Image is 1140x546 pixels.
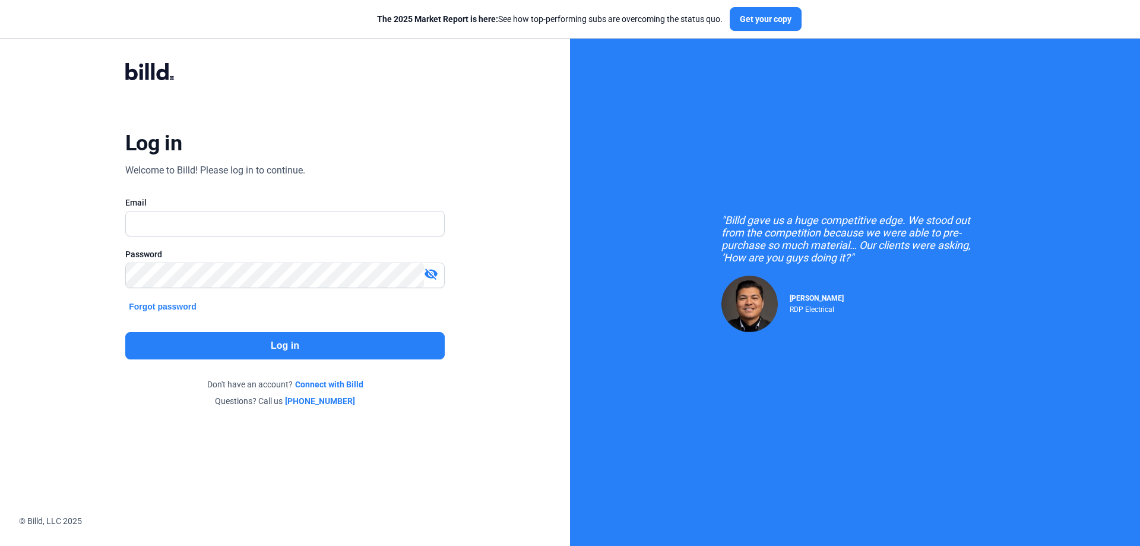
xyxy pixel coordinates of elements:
div: Welcome to Billd! Please log in to continue. [125,163,305,178]
div: Email [125,197,445,209]
span: [PERSON_NAME] [790,294,844,302]
button: Forgot password [125,300,200,313]
div: Log in [125,130,182,156]
button: Get your copy [730,7,802,31]
a: [PHONE_NUMBER] [285,395,355,407]
div: Password [125,248,445,260]
div: Questions? Call us [125,395,445,407]
div: RDP Electrical [790,302,844,314]
div: See how top-performing subs are overcoming the status quo. [377,13,723,25]
a: Connect with Billd [295,378,363,390]
div: "Billd gave us a huge competitive edge. We stood out from the competition because we were able to... [721,214,989,264]
mat-icon: visibility_off [424,267,438,281]
span: The 2025 Market Report is here: [377,14,498,24]
img: Raul Pacheco [721,276,778,332]
div: Don't have an account? [125,378,445,390]
button: Log in [125,332,445,359]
